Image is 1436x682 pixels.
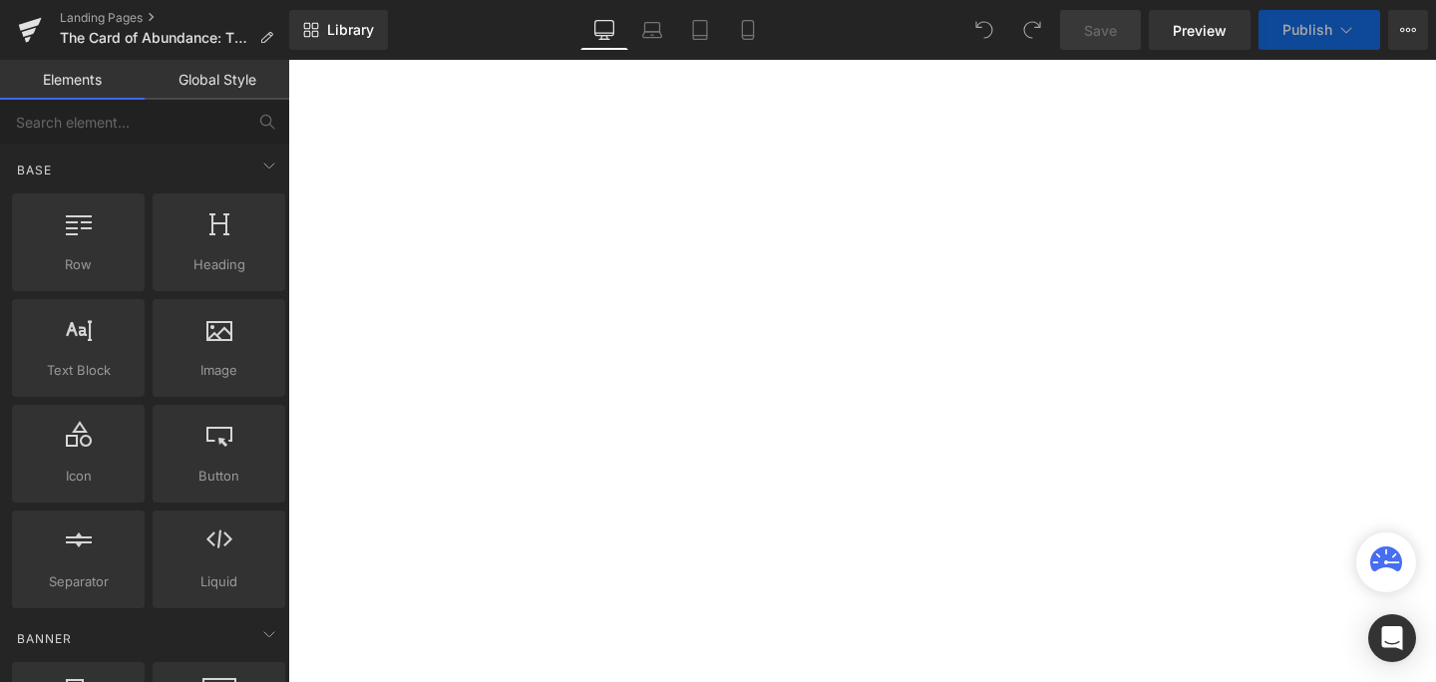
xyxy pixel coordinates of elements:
[15,161,54,179] span: Base
[628,10,676,50] a: Laptop
[1012,10,1052,50] button: Redo
[580,10,628,50] a: Desktop
[964,10,1004,50] button: Undo
[1258,10,1380,50] button: Publish
[18,360,139,381] span: Text Block
[18,466,139,487] span: Icon
[18,254,139,275] span: Row
[145,60,289,100] a: Global Style
[676,10,724,50] a: Tablet
[159,254,279,275] span: Heading
[1149,10,1251,50] a: Preview
[60,10,289,26] a: Landing Pages
[289,10,388,50] a: New Library
[1084,20,1117,41] span: Save
[724,10,772,50] a: Mobile
[1388,10,1428,50] button: More
[327,21,374,39] span: Library
[159,466,279,487] span: Button
[18,571,139,592] span: Separator
[159,360,279,381] span: Image
[159,571,279,592] span: Liquid
[60,30,251,46] span: The Card of Abundance: The Empress
[1282,22,1332,38] span: Publish
[1173,20,1227,41] span: Preview
[1368,614,1416,662] div: Open Intercom Messenger
[15,629,74,648] span: Banner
